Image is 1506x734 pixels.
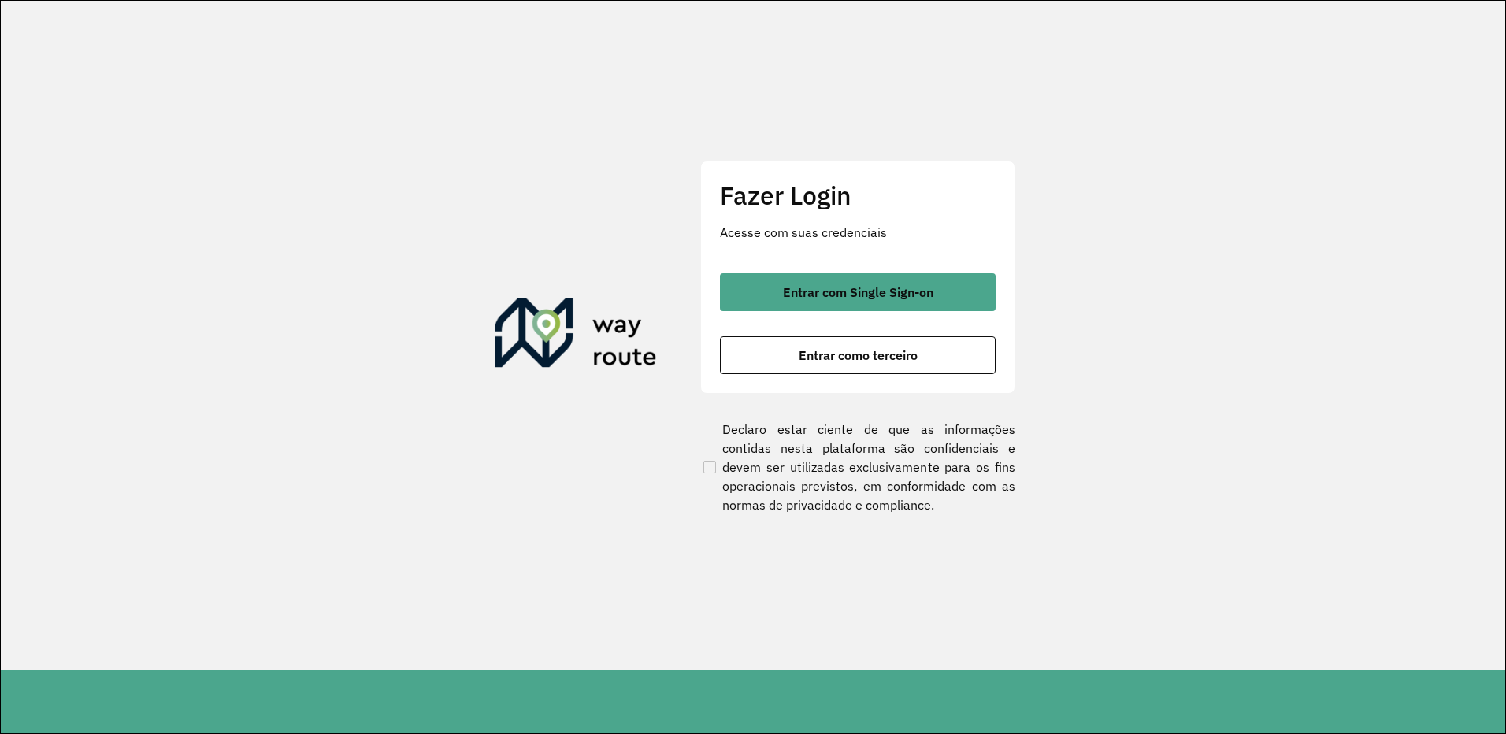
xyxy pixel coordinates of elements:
h2: Fazer Login [720,180,996,210]
span: Entrar como terceiro [799,349,918,361]
button: button [720,336,996,374]
label: Declaro estar ciente de que as informações contidas nesta plataforma são confidenciais e devem se... [700,420,1015,514]
p: Acesse com suas credenciais [720,223,996,242]
img: Roteirizador AmbevTech [495,298,657,373]
button: button [720,273,996,311]
span: Entrar com Single Sign-on [783,286,933,298]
